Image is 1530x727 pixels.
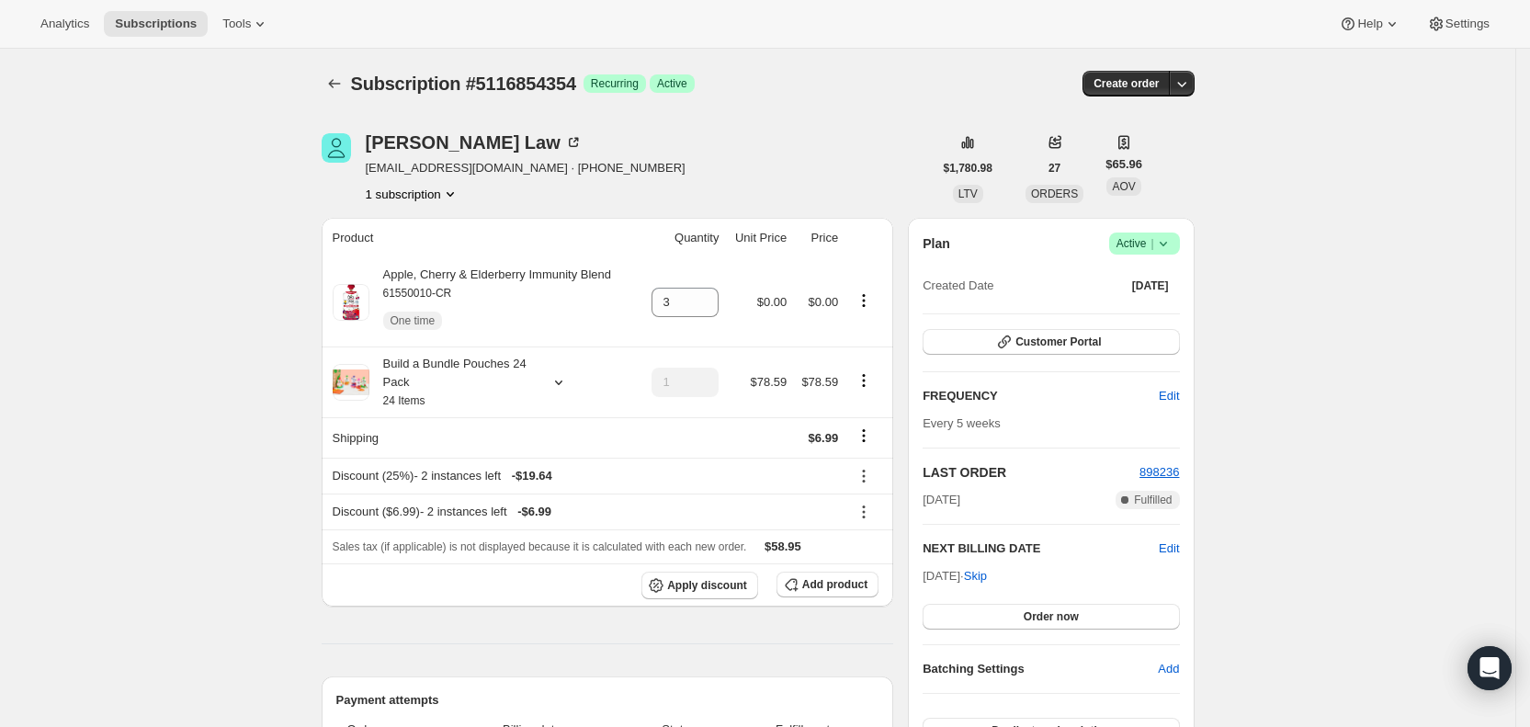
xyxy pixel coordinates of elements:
span: Help [1357,17,1382,31]
th: Product [322,218,640,258]
div: Build a Bundle Pouches 24 Pack [369,355,535,410]
h2: LAST ORDER [923,463,1139,482]
span: Created Date [923,277,993,295]
button: Shipping actions [849,426,878,446]
span: Every 5 weeks [923,416,1001,430]
span: Subscriptions [115,17,197,31]
button: Customer Portal [923,329,1179,355]
button: Help [1328,11,1411,37]
button: Add [1147,654,1190,684]
span: Create order [1094,76,1159,91]
span: Sales tax (if applicable) is not displayed because it is calculated with each new order. [333,540,747,553]
span: - $19.64 [512,467,552,485]
span: $0.00 [809,295,839,309]
th: Shipping [322,417,640,458]
span: [EMAIL_ADDRESS][DOMAIN_NAME] · [PHONE_NUMBER] [366,159,686,177]
button: Settings [1416,11,1501,37]
button: [DATE] [1121,273,1180,299]
span: $6.99 [809,431,839,445]
span: Active [1116,234,1173,253]
button: Apply discount [641,572,758,599]
th: Quantity [640,218,725,258]
span: $58.95 [765,540,801,553]
button: Add product [776,572,878,597]
span: Recurring [591,76,639,91]
button: Product actions [366,185,459,203]
span: Customer Portal [1015,335,1101,349]
button: $1,780.98 [933,155,1003,181]
span: $65.96 [1105,155,1142,174]
button: Tools [211,11,280,37]
span: AOV [1112,180,1135,193]
span: $0.00 [757,295,788,309]
button: Edit [1148,381,1190,411]
span: Settings [1445,17,1490,31]
span: Tools [222,17,251,31]
span: Subscription #5116854354 [351,74,576,94]
th: Unit Price [724,218,792,258]
button: Edit [1159,540,1179,558]
span: Edit [1159,387,1179,405]
span: One time [391,313,436,328]
span: Fulfilled [1134,493,1172,507]
span: Skip [964,567,987,585]
button: Subscriptions [104,11,208,37]
h6: Batching Settings [923,660,1158,678]
button: Analytics [29,11,100,37]
span: [DATE] [1132,278,1169,293]
button: 27 [1037,155,1071,181]
div: Open Intercom Messenger [1468,646,1512,690]
span: | [1150,236,1153,251]
span: Order now [1024,609,1079,624]
span: Add [1158,660,1179,678]
span: $78.59 [801,375,838,389]
div: Apple, Cherry & Elderberry Immunity Blend [369,266,612,339]
th: Price [792,218,844,258]
h2: Plan [923,234,950,253]
span: Add product [802,577,867,592]
div: Discount (25%) - 2 instances left [333,467,839,485]
span: 27 [1048,161,1060,176]
span: Connie Law [322,133,351,163]
span: $78.59 [750,375,787,389]
small: 61550010-CR [383,287,452,300]
button: Subscriptions [322,71,347,97]
span: $1,780.98 [944,161,992,176]
span: Analytics [40,17,89,31]
button: Order now [923,604,1179,630]
span: [DATE] · [923,569,987,583]
button: 898236 [1139,463,1179,482]
button: Skip [953,562,998,591]
button: Product actions [849,370,878,391]
span: [DATE] [923,491,960,509]
a: 898236 [1139,465,1179,479]
h2: FREQUENCY [923,387,1159,405]
span: LTV [958,187,978,200]
small: 24 Items [383,394,425,407]
div: Discount ($6.99) - 2 instances left [333,503,839,521]
button: Product actions [849,290,878,311]
img: product img [333,284,369,321]
span: ORDERS [1031,187,1078,200]
h2: Payment attempts [336,691,879,710]
span: Active [657,76,687,91]
span: - $6.99 [517,503,551,521]
h2: NEXT BILLING DATE [923,540,1159,558]
button: Create order [1082,71,1170,97]
span: Apply discount [667,578,747,593]
div: [PERSON_NAME] Law [366,133,583,152]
